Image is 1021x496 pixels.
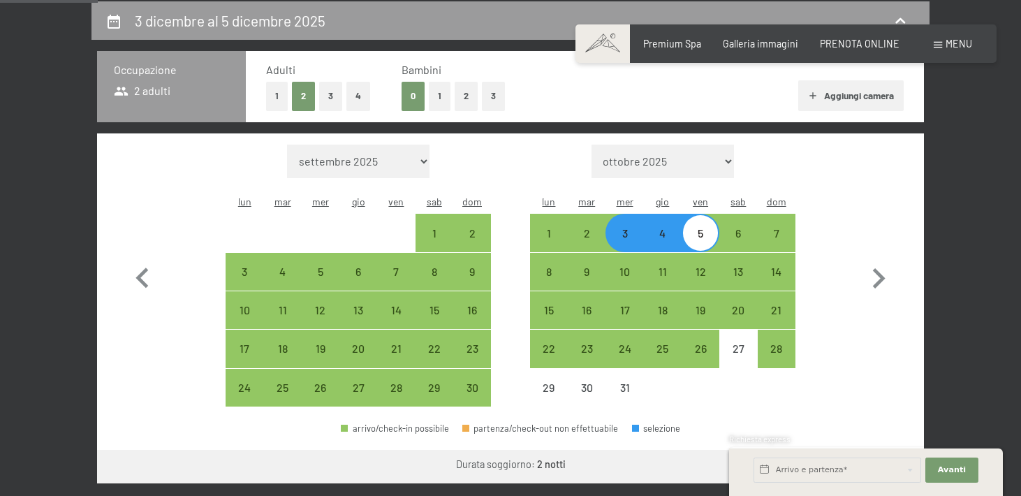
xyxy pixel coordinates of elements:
[302,291,339,329] div: Wed Nov 12 2025
[453,214,491,251] div: arrivo/check-in possibile
[226,369,263,407] div: Mon Nov 24 2025
[377,253,415,291] div: Fri Nov 07 2025
[531,266,566,301] div: 8
[607,343,642,378] div: 24
[605,214,643,251] div: arrivo/check-in possibile
[758,214,795,251] div: arrivo/check-in possibile
[377,330,415,367] div: arrivo/check-in possibile
[377,253,415,291] div: arrivo/check-in possibile
[644,253,682,291] div: arrivo/check-in possibile
[643,38,701,50] span: Premium Spa
[605,291,643,329] div: Wed Dec 17 2025
[758,214,795,251] div: Sun Dec 07 2025
[227,305,262,340] div: 10
[453,369,491,407] div: Sun Nov 30 2025
[377,369,415,407] div: arrivo/check-in possibile
[568,330,605,367] div: arrivo/check-in possibile
[946,38,972,50] span: Menu
[607,305,642,340] div: 17
[263,369,301,407] div: arrivo/check-in possibile
[759,343,794,378] div: 28
[135,12,325,29] h2: 3 dicembre al 5 dicembre 2025
[482,82,505,110] button: 3
[416,214,453,251] div: Sat Nov 01 2025
[341,305,376,340] div: 13
[644,291,682,329] div: Thu Dec 18 2025
[542,196,555,207] abbr: lunedì
[719,253,757,291] div: arrivo/check-in possibile
[758,253,795,291] div: Sun Dec 14 2025
[605,330,643,367] div: arrivo/check-in possibile
[607,382,642,417] div: 31
[605,253,643,291] div: Wed Dec 10 2025
[416,369,453,407] div: Sat Nov 29 2025
[530,291,568,329] div: arrivo/check-in possibile
[723,38,798,50] a: Galleria immagini
[820,38,899,50] span: PRENOTA ONLINE
[416,214,453,251] div: arrivo/check-in possibile
[453,330,491,367] div: Sun Nov 23 2025
[645,266,680,301] div: 11
[226,291,263,329] div: Mon Nov 10 2025
[417,266,452,301] div: 8
[416,330,453,367] div: Sat Nov 22 2025
[759,266,794,301] div: 14
[319,82,342,110] button: 3
[925,458,978,483] button: Avanti
[379,305,413,340] div: 14
[607,228,642,263] div: 3
[266,63,295,76] span: Adulti
[578,196,595,207] abbr: martedì
[263,253,301,291] div: Tue Nov 04 2025
[339,369,377,407] div: Thu Nov 27 2025
[617,196,633,207] abbr: mercoledì
[453,291,491,329] div: Sun Nov 16 2025
[455,266,490,301] div: 9
[531,382,566,417] div: 29
[938,465,966,476] span: Avanti
[377,330,415,367] div: Fri Nov 21 2025
[263,291,301,329] div: Tue Nov 11 2025
[644,214,682,251] div: arrivo/check-in possibile
[453,330,491,367] div: arrivo/check-in possibile
[377,291,415,329] div: Fri Nov 14 2025
[377,369,415,407] div: Fri Nov 28 2025
[644,253,682,291] div: Thu Dec 11 2025
[568,291,605,329] div: arrivo/check-in possibile
[568,214,605,251] div: Tue Dec 02 2025
[379,343,413,378] div: 21
[263,253,301,291] div: arrivo/check-in possibile
[455,82,478,110] button: 2
[569,228,604,263] div: 2
[416,291,453,329] div: Sat Nov 15 2025
[302,369,339,407] div: Wed Nov 26 2025
[346,82,370,110] button: 4
[531,343,566,378] div: 22
[339,253,377,291] div: Thu Nov 06 2025
[719,214,757,251] div: Sat Dec 06 2025
[730,196,746,207] abbr: sabato
[302,330,339,367] div: Wed Nov 19 2025
[114,62,229,78] h3: Occupazione
[530,253,568,291] div: arrivo/check-in possibile
[645,343,680,378] div: 25
[644,330,682,367] div: Thu Dec 25 2025
[263,330,301,367] div: arrivo/check-in possibile
[683,305,718,340] div: 19
[455,382,490,417] div: 30
[402,63,441,76] span: Bambini
[569,343,604,378] div: 23
[682,291,719,329] div: Fri Dec 19 2025
[530,330,568,367] div: Mon Dec 22 2025
[683,228,718,263] div: 5
[341,424,449,433] div: arrivo/check-in possibile
[122,145,163,407] button: Mese precedente
[758,330,795,367] div: arrivo/check-in possibile
[416,330,453,367] div: arrivo/check-in possibile
[339,330,377,367] div: Thu Nov 20 2025
[265,266,300,301] div: 4
[455,228,490,263] div: 2
[263,330,301,367] div: Tue Nov 18 2025
[719,330,757,367] div: arrivo/check-in non effettuabile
